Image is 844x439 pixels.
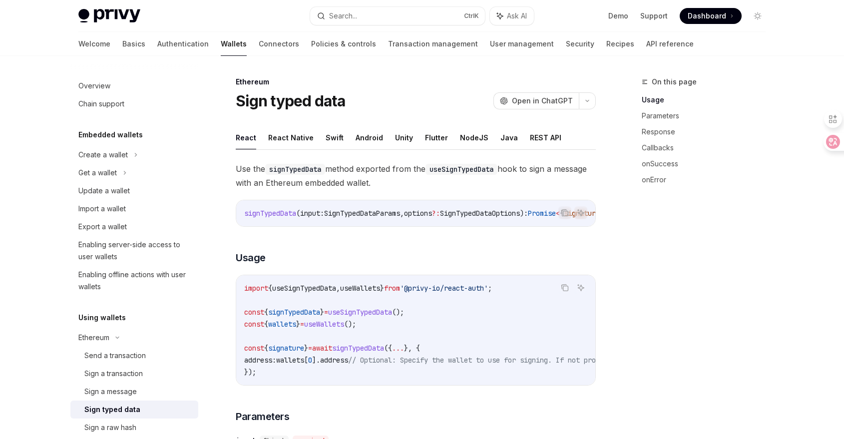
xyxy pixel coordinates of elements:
[308,356,312,365] span: 0
[70,77,198,95] a: Overview
[425,126,448,149] button: Flutter
[520,209,528,218] span: ):
[268,320,296,329] span: wallets
[70,383,198,401] a: Sign a message
[392,308,404,317] span: ();
[244,308,264,317] span: const
[259,32,299,56] a: Connectors
[84,422,136,434] div: Sign a raw hash
[70,401,198,419] a: Sign typed data
[320,308,324,317] span: }
[236,92,345,110] h1: Sign typed data
[440,209,520,218] span: SignTypedDataOptions
[244,344,264,353] span: const
[236,126,256,149] button: React
[70,182,198,200] a: Update a wallet
[512,96,573,106] span: Open in ChatGPT
[566,32,594,56] a: Security
[324,308,328,317] span: =
[308,344,312,353] span: =
[157,32,209,56] a: Authentication
[320,209,324,218] span: :
[328,308,392,317] span: useSignTypedData
[70,266,198,296] a: Enabling offline actions with user wallets
[493,92,579,109] button: Open in ChatGPT
[310,7,485,25] button: Search...CtrlK
[384,284,400,293] span: from
[404,209,432,218] span: options
[329,10,357,22] div: Search...
[332,344,384,353] span: signTypedData
[500,126,518,149] button: Java
[432,209,440,218] span: ?:
[70,218,198,236] a: Export a wallet
[264,320,268,329] span: {
[300,320,304,329] span: =
[688,11,726,21] span: Dashboard
[244,209,296,218] span: signTypedData
[78,129,143,141] h5: Embedded wallets
[296,209,300,218] span: (
[750,8,766,24] button: Toggle dark mode
[244,284,268,293] span: import
[236,410,289,424] span: Parameters
[312,344,332,353] span: await
[70,419,198,437] a: Sign a raw hash
[244,320,264,329] span: const
[78,185,130,197] div: Update a wallet
[642,156,774,172] a: onSuccess
[400,209,404,218] span: ,
[507,11,527,21] span: Ask AI
[78,167,117,179] div: Get a wallet
[244,368,256,377] span: });
[70,347,198,365] a: Send a transaction
[304,344,308,353] span: }
[642,92,774,108] a: Usage
[646,32,694,56] a: API reference
[244,356,276,365] span: address:
[558,281,571,294] button: Copy the contents from the code block
[652,76,697,88] span: On this page
[78,239,192,263] div: Enabling server-side access to user wallets
[296,320,300,329] span: }
[388,32,478,56] a: Transaction management
[490,7,534,25] button: Ask AI
[356,126,383,149] button: Android
[264,344,268,353] span: {
[395,126,413,149] button: Unity
[78,9,140,23] img: light logo
[380,284,384,293] span: }
[84,386,137,398] div: Sign a message
[78,221,127,233] div: Export a wallet
[488,284,492,293] span: ;
[680,8,742,24] a: Dashboard
[311,32,376,56] a: Policies & controls
[400,284,488,293] span: '@privy-io/react-auth'
[236,77,596,87] div: Ethereum
[642,140,774,156] a: Callbacks
[392,344,404,353] span: ...
[326,126,344,149] button: Swift
[78,332,109,344] div: Ethereum
[84,404,140,416] div: Sign typed data
[642,108,774,124] a: Parameters
[78,149,128,161] div: Create a wallet
[304,356,308,365] span: [
[84,368,143,380] div: Sign a transaction
[300,209,320,218] span: input
[574,281,587,294] button: Ask AI
[558,206,571,219] button: Copy the contents from the code block
[236,162,596,190] span: Use the method exported from the hook to sign a message with an Ethereum embedded wallet.
[272,284,336,293] span: useSignTypedData
[606,32,634,56] a: Recipes
[336,284,340,293] span: ,
[304,320,344,329] span: useWallets
[78,98,124,110] div: Chain support
[312,356,320,365] span: ].
[70,95,198,113] a: Chain support
[78,80,110,92] div: Overview
[425,164,497,175] code: useSignTypedData
[640,11,668,21] a: Support
[221,32,247,56] a: Wallets
[348,356,744,365] span: // Optional: Specify the wallet to use for signing. If not provided, the first wallet will be used.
